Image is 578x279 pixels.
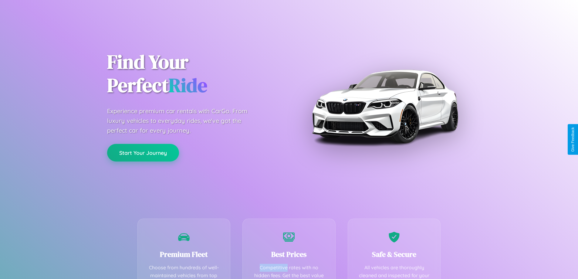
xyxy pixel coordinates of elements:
span: Ride [169,72,207,98]
h3: Premium Fleet [147,249,221,259]
button: Start Your Journey [107,144,179,162]
img: Premium BMW car rental vehicle [309,30,461,182]
p: Experience premium car rentals with CarGo. From luxury vehicles to everyday rides, we've got the ... [107,106,259,135]
div: Give Feedback [571,127,575,152]
h1: Find Your Perfect [107,50,280,97]
h3: Safe & Secure [357,249,431,259]
h3: Best Prices [252,249,326,259]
